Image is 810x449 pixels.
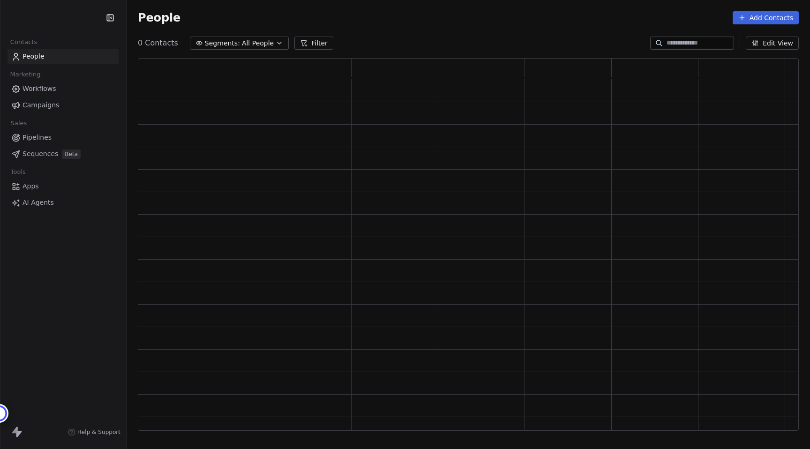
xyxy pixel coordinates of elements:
span: 0 Contacts [138,37,178,49]
span: People [22,52,45,61]
span: Marketing [6,67,45,82]
span: Tools [7,165,30,179]
a: SequencesBeta [7,146,119,162]
a: Pipelines [7,130,119,145]
span: All People [242,38,274,48]
span: AI Agents [22,198,54,208]
button: Add Contacts [733,11,799,24]
a: People [7,49,119,64]
span: Beta [62,150,81,159]
a: Workflows [7,81,119,97]
span: Sales [7,116,31,130]
button: Filter [294,37,333,50]
button: Edit View [746,37,799,50]
a: AI Agents [7,195,119,210]
a: Apps [7,179,119,194]
span: Sequences [22,149,58,159]
span: Contacts [6,35,41,49]
a: Campaigns [7,97,119,113]
span: Workflows [22,84,56,94]
a: Help & Support [68,428,120,436]
span: Help & Support [77,428,120,436]
span: Segments: [205,38,240,48]
span: People [138,11,180,25]
span: Apps [22,181,39,191]
span: Campaigns [22,100,59,110]
span: Pipelines [22,133,52,142]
